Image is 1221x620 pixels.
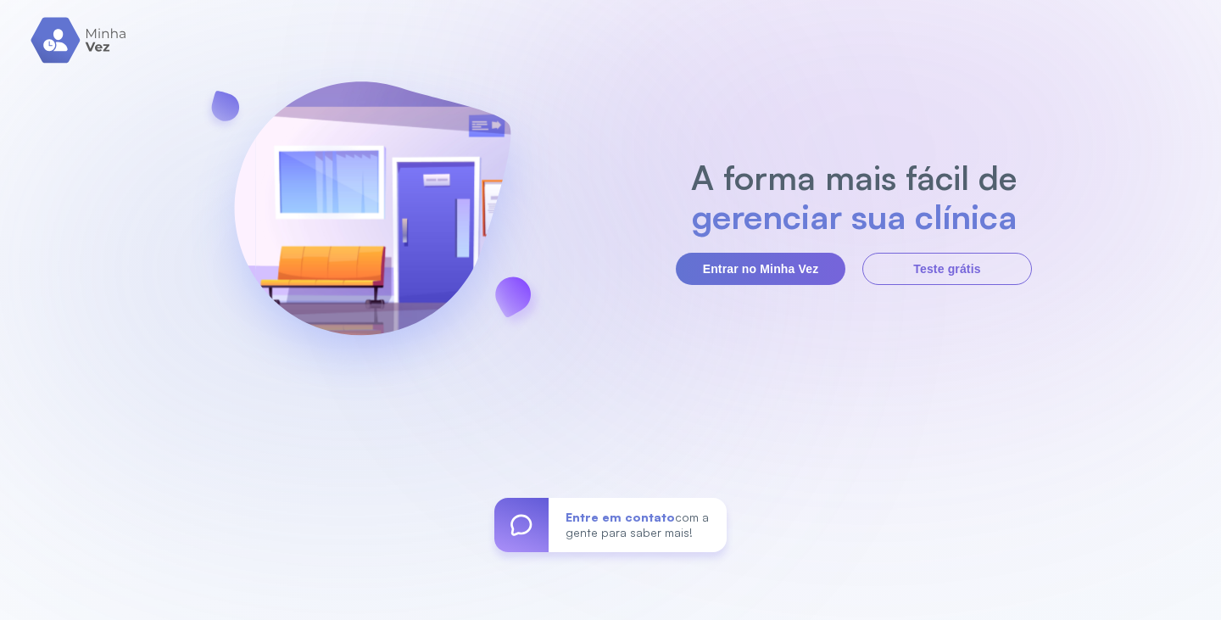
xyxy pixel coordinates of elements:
[189,36,555,405] img: banner-login.svg
[862,253,1032,285] button: Teste grátis
[676,253,845,285] button: Entrar no Minha Vez
[683,197,1026,236] h2: gerenciar sua clínica
[566,510,675,524] span: Entre em contato
[494,498,727,552] a: Entre em contatocom a gente para saber mais!
[549,498,727,552] div: com a gente para saber mais!
[31,17,128,64] img: logo.svg
[683,158,1026,197] h2: A forma mais fácil de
